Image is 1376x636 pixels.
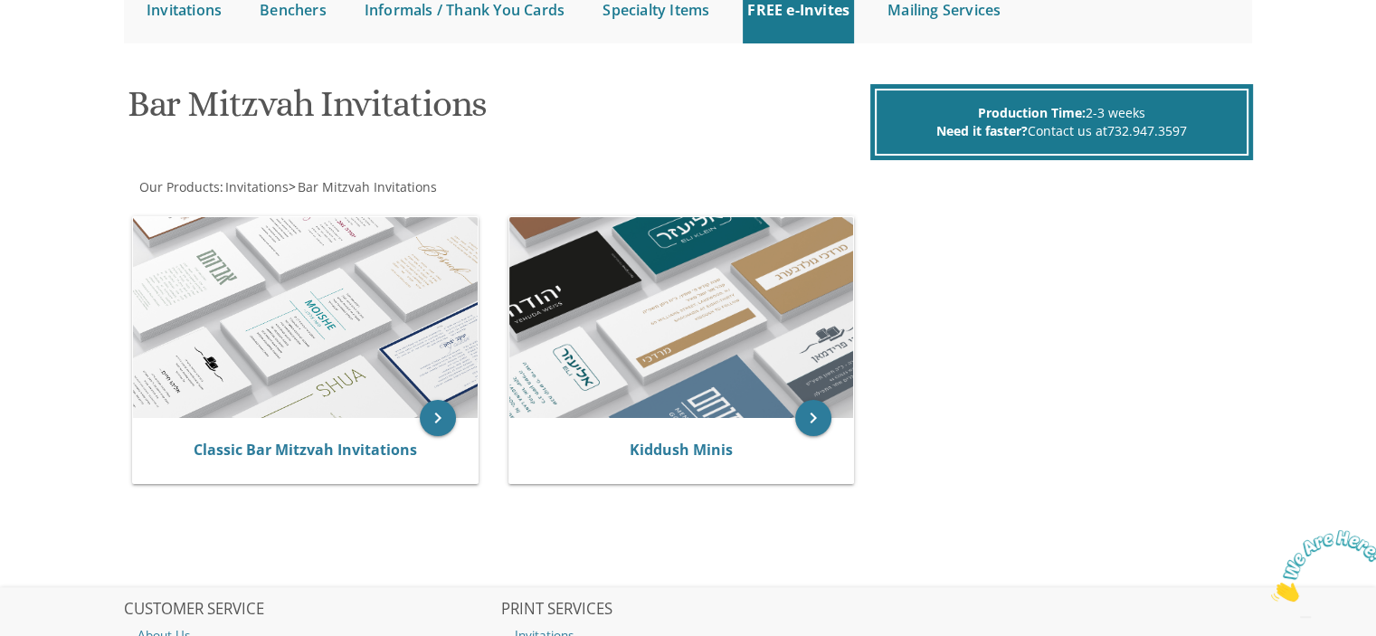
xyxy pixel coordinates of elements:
h2: PRINT SERVICES [501,601,876,619]
a: Invitations [223,178,289,195]
a: keyboard_arrow_right [420,400,456,436]
div: 2-3 weeks Contact us at [875,89,1248,156]
h2: CUSTOMER SERVICE [124,601,498,619]
img: Chat attention grabber [7,7,119,79]
iframe: chat widget [1264,523,1376,609]
span: Production Time: [978,104,1086,121]
a: Bar Mitzvah Invitations [296,178,437,195]
img: Kiddush Minis [509,217,854,418]
a: Classic Bar Mitzvah Invitations [194,440,417,460]
div: : [124,178,688,196]
span: Need it faster? [936,122,1028,139]
h1: Bar Mitzvah Invitations [128,84,866,138]
img: Classic Bar Mitzvah Invitations [133,217,478,418]
a: 732.947.3597 [1107,122,1187,139]
span: Bar Mitzvah Invitations [298,178,437,195]
span: Invitations [225,178,289,195]
a: Kiddush Minis [630,440,733,460]
a: Our Products [138,178,220,195]
a: keyboard_arrow_right [795,400,831,436]
span: > [289,178,437,195]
